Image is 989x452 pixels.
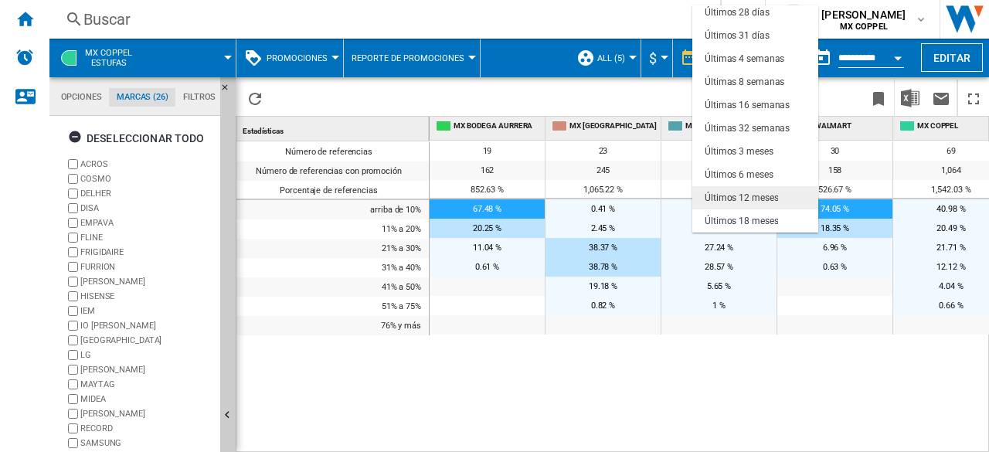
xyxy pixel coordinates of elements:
div: Últimas 8 semanas [705,76,784,89]
div: Últimos 31 días [705,29,770,42]
div: Últimas 16 semanas [705,99,790,112]
div: Últimas 32 semanas [705,122,790,135]
div: Últimos 3 meses [705,145,773,158]
div: Últimos 28 días [705,6,770,19]
div: Últimas 4 semanas [705,53,784,66]
div: Últimos 6 meses [705,168,773,182]
div: Últimos 18 meses [705,215,778,228]
div: Últimos 12 meses [705,192,778,205]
